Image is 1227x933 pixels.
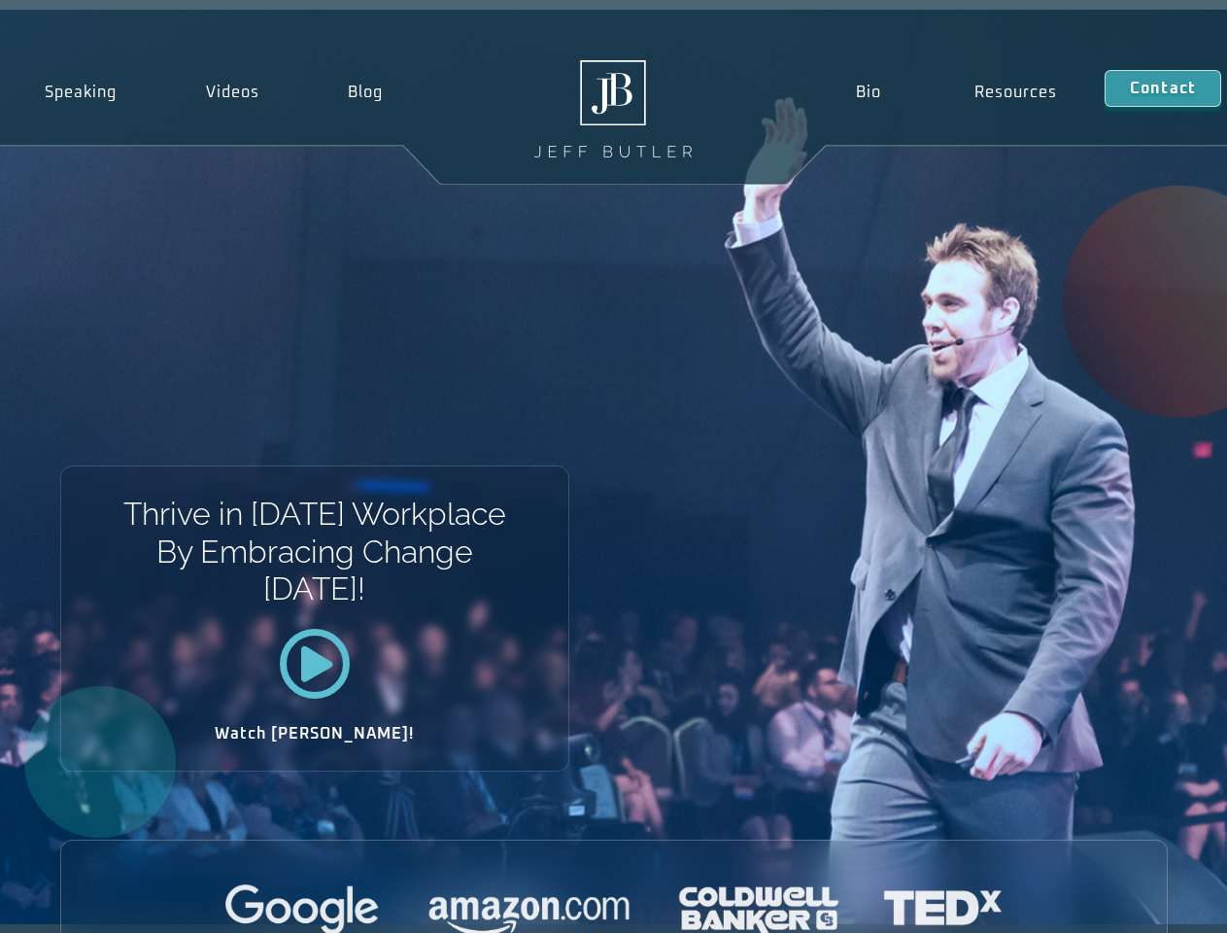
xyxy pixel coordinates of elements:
[808,70,1104,115] nav: Menu
[1130,81,1196,96] span: Contact
[161,70,304,115] a: Videos
[121,496,507,607] h1: Thrive in [DATE] Workplace By Embracing Change [DATE]!
[303,70,427,115] a: Blog
[928,70,1105,115] a: Resources
[808,70,928,115] a: Bio
[129,726,500,742] h2: Watch [PERSON_NAME]!
[1105,70,1221,107] a: Contact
